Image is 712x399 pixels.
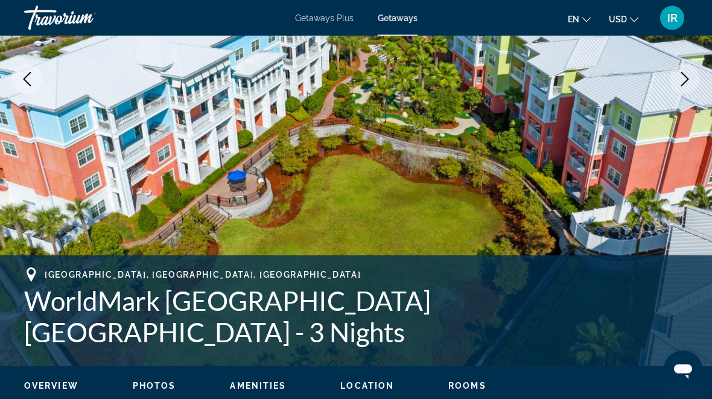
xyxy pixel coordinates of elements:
[670,65,700,95] button: Next image
[667,12,678,24] span: IR
[340,381,394,392] button: Location
[568,10,591,28] button: Change language
[609,10,638,28] button: Change currency
[378,13,418,23] a: Getaways
[295,13,354,23] a: Getaways Plus
[230,381,286,392] button: Amenities
[664,351,702,389] iframe: Button to launch messaging window
[12,65,42,95] button: Previous image
[133,381,176,391] span: Photos
[568,14,579,24] span: en
[24,286,688,348] h1: WorldMark [GEOGRAPHIC_DATA] [GEOGRAPHIC_DATA] - 3 Nights
[24,381,78,392] button: Overview
[230,381,286,391] span: Amenities
[656,5,688,31] button: User Menu
[24,381,78,391] span: Overview
[448,381,486,391] span: Rooms
[448,381,486,392] button: Rooms
[24,2,145,34] a: Travorium
[609,14,627,24] span: USD
[133,381,176,392] button: Photos
[45,270,361,280] span: [GEOGRAPHIC_DATA], [GEOGRAPHIC_DATA], [GEOGRAPHIC_DATA]
[340,381,394,391] span: Location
